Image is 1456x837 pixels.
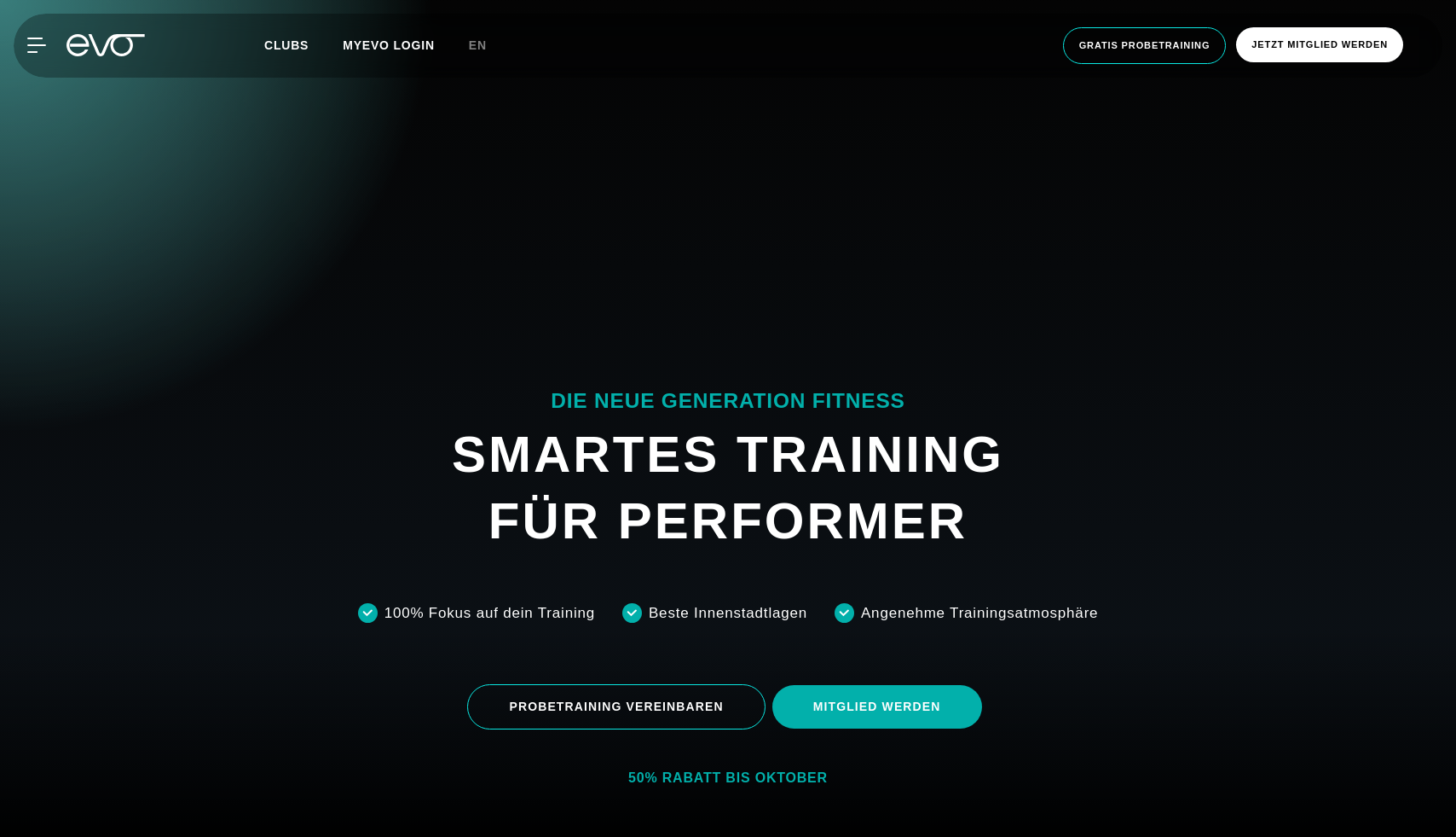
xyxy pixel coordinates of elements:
[469,36,507,55] a: en
[467,671,771,742] a: PROBETRAINING VEREINBAREN
[813,698,941,716] span: MITGLIED WERDEN
[1251,38,1388,52] span: Jetzt Mitglied werden
[452,387,1004,415] div: DIE NEUE GENERATION FITNESS
[264,38,309,52] span: Clubs
[1231,27,1408,64] a: Jetzt Mitglied werden
[264,38,343,52] a: Clubs
[861,602,1098,625] div: Angenehme Trainingsatmosphäre
[1058,27,1232,64] a: Gratis Probetraining
[384,602,595,625] div: 100% Fokus auf dein Training
[649,602,807,625] div: Beste Innenstadtlagen
[772,672,989,741] a: MITGLIED WERDEN
[469,38,487,52] span: en
[343,38,435,52] a: MYEVO LOGIN
[509,698,723,716] span: PROBETRAINING VEREINBAREN
[1079,38,1210,53] span: Gratis Probetraining
[452,421,1004,555] h1: SMARTES TRAINING FÜR PERFORMER
[628,770,828,788] div: 50% RABATT BIS OKTOBER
